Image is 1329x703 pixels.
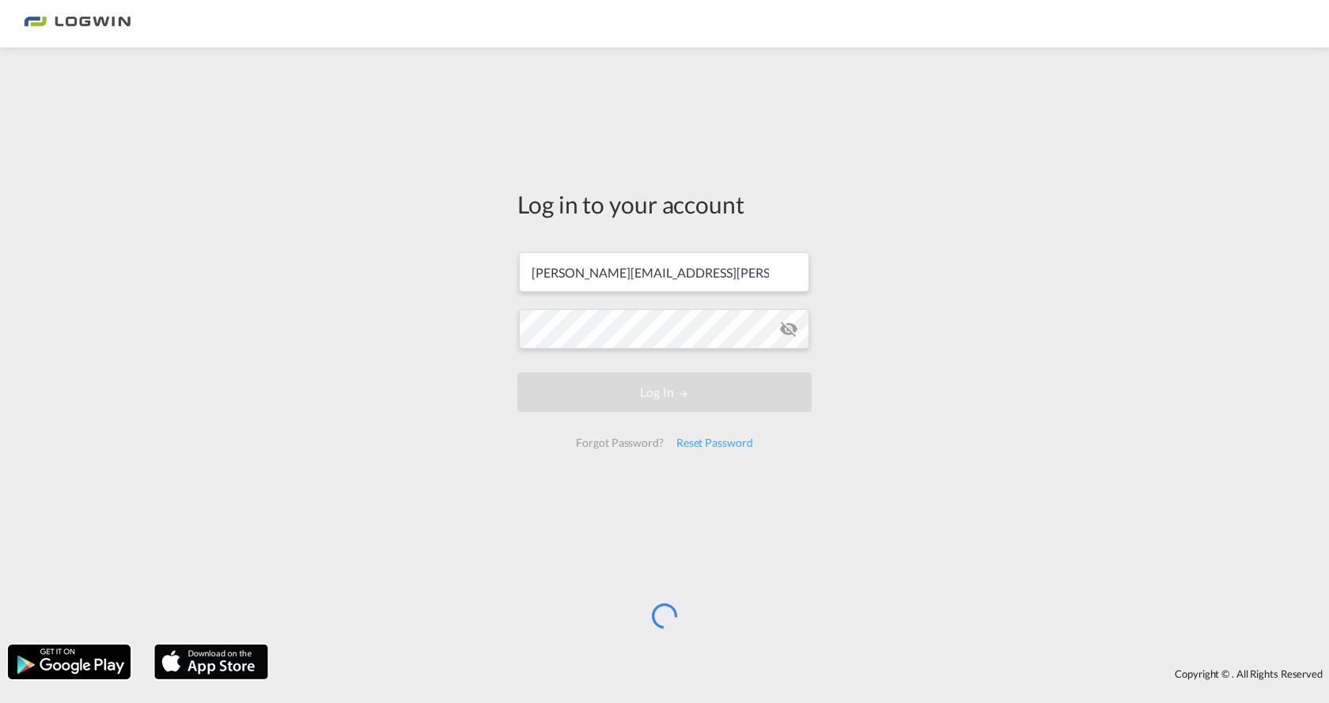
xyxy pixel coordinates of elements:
[570,429,669,457] div: Forgot Password?
[670,429,759,457] div: Reset Password
[517,187,812,221] div: Log in to your account
[517,372,812,412] button: LOGIN
[276,660,1329,687] div: Copyright © . All Rights Reserved
[6,643,132,681] img: google.png
[779,319,798,338] md-icon: icon-eye-off
[519,252,809,292] input: Enter email/phone number
[153,643,270,681] img: apple.png
[24,6,131,42] img: 2761ae10d95411efa20a1f5e0282d2d7.png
